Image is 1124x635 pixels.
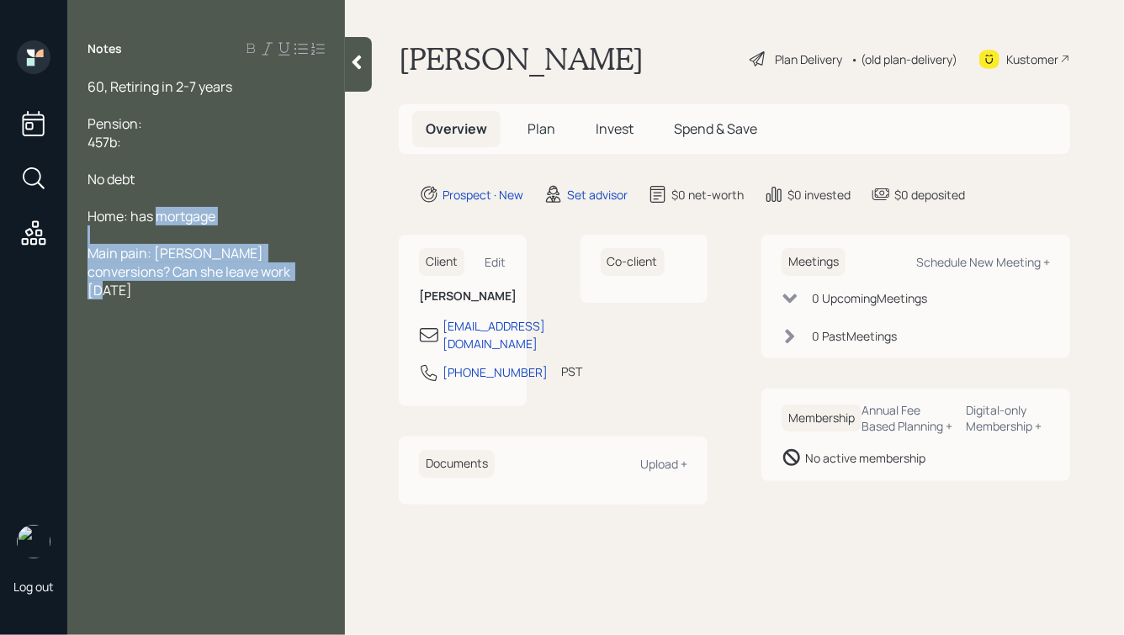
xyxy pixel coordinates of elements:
[812,327,897,345] div: 0 Past Meeting s
[13,579,54,595] div: Log out
[782,405,862,432] h6: Membership
[916,254,1050,270] div: Schedule New Meeting +
[851,50,957,68] div: • (old plan-delivery)
[894,186,965,204] div: $0 deposited
[775,50,842,68] div: Plan Delivery
[87,77,232,96] span: 60, Retiring in 2-7 years
[674,119,757,138] span: Spend & Save
[87,244,293,299] span: Main pain: [PERSON_NAME] conversions? Can she leave work [DATE]
[1006,50,1058,68] div: Kustomer
[399,40,644,77] h1: [PERSON_NAME]
[426,119,487,138] span: Overview
[967,402,1050,434] div: Digital-only Membership +
[862,402,953,434] div: Annual Fee Based Planning +
[782,248,846,276] h6: Meetings
[87,40,122,57] label: Notes
[787,186,851,204] div: $0 invested
[443,363,548,381] div: [PHONE_NUMBER]
[485,254,506,270] div: Edit
[528,119,555,138] span: Plan
[805,449,925,467] div: No active membership
[596,119,634,138] span: Invest
[87,170,135,188] span: No debt
[671,186,744,204] div: $0 net-worth
[561,362,582,380] div: PST
[812,289,927,307] div: 0 Upcoming Meeting s
[567,186,628,204] div: Set advisor
[87,207,215,225] span: Home: has mortgage
[443,186,523,204] div: Prospect · New
[443,317,545,352] div: [EMAIL_ADDRESS][DOMAIN_NAME]
[87,133,121,151] span: 457b:
[17,525,50,558] img: hunter_neumayer.jpg
[419,248,464,276] h6: Client
[87,114,142,133] span: Pension:
[419,289,506,304] h6: [PERSON_NAME]
[601,248,665,276] h6: Co-client
[419,450,495,478] h6: Documents
[640,456,687,472] div: Upload +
